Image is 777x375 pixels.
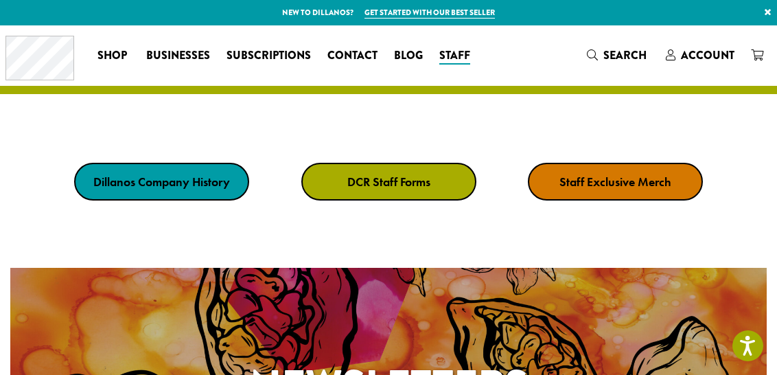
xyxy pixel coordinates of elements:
[146,47,210,65] span: Businesses
[364,7,495,19] a: Get started with our best seller
[603,47,647,63] span: Search
[327,47,378,65] span: Contact
[431,45,481,67] a: Staff
[227,47,311,65] span: Subscriptions
[559,174,671,190] strong: Staff Exclusive Merch
[347,174,430,190] strong: DCR Staff Forms
[579,44,658,67] a: Search
[89,45,138,67] a: Shop
[97,47,127,65] span: Shop
[394,47,423,65] span: Blog
[301,163,476,201] a: DCR Staff Forms
[528,163,703,201] a: Staff Exclusive Merch
[93,174,230,190] strong: Dillanos Company History
[681,47,734,63] span: Account
[74,163,249,201] a: Dillanos Company History
[439,47,470,65] span: Staff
